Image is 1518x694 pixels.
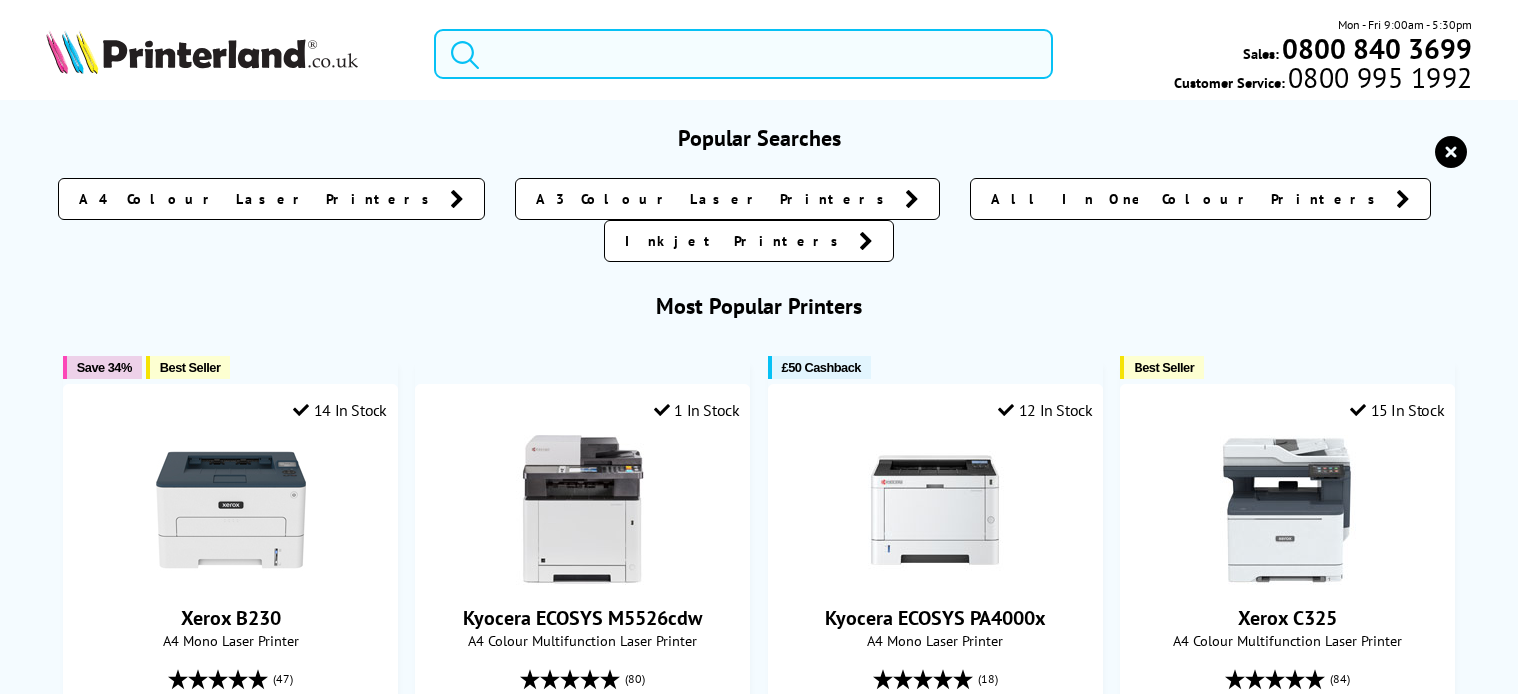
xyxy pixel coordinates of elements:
img: Xerox C325 [1212,435,1362,585]
button: £50 Cashback [768,356,871,379]
a: 0800 840 3699 [1279,39,1472,58]
span: All In One Colour Printers [991,189,1386,209]
input: Search product or brand [434,29,1053,79]
img: Xerox B230 [156,435,306,585]
span: Sales: [1243,44,1279,63]
button: Best Seller [1120,356,1204,379]
span: £50 Cashback [782,360,861,375]
span: A4 Mono Laser Printer [779,631,1093,650]
span: A3 Colour Laser Printers [536,189,895,209]
span: Save 34% [77,360,132,375]
a: A3 Colour Laser Printers [515,178,940,220]
span: A4 Colour Multifunction Laser Printer [1131,631,1444,650]
span: A4 Colour Multifunction Laser Printer [426,631,740,650]
span: Best Seller [1134,360,1194,375]
img: Kyocera ECOSYS PA4000x [860,435,1010,585]
a: A4 Colour Laser Printers [58,178,485,220]
a: Kyocera ECOSYS M5526cdw [463,605,702,631]
span: Best Seller [160,360,221,375]
img: Printerland Logo [46,30,358,74]
h3: Most Popular Printers [46,292,1473,320]
h3: Popular Searches [46,124,1473,152]
span: 0800 995 1992 [1285,68,1472,87]
b: 0800 840 3699 [1282,30,1472,67]
a: Kyocera ECOSYS PA4000x [825,605,1046,631]
div: 1 In Stock [654,400,740,420]
span: A4 Mono Laser Printer [74,631,387,650]
a: Xerox C325 [1238,605,1337,631]
img: Kyocera ECOSYS M5526cdw [508,435,658,585]
button: Save 34% [63,356,142,379]
a: Kyocera ECOSYS M5526cdw [508,569,658,589]
a: Xerox B230 [181,605,281,631]
span: A4 Colour Laser Printers [79,189,440,209]
a: All In One Colour Printers [970,178,1431,220]
a: Printerland Logo [46,30,409,78]
a: Kyocera ECOSYS PA4000x [860,569,1010,589]
a: Inkjet Printers [604,220,894,262]
div: 15 In Stock [1350,400,1444,420]
div: 14 In Stock [293,400,386,420]
a: Xerox B230 [156,569,306,589]
span: Mon - Fri 9:00am - 5:30pm [1338,15,1472,34]
span: Customer Service: [1174,68,1472,92]
div: 12 In Stock [998,400,1092,420]
a: Xerox C325 [1212,569,1362,589]
span: Inkjet Printers [625,231,849,251]
button: Best Seller [146,356,231,379]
